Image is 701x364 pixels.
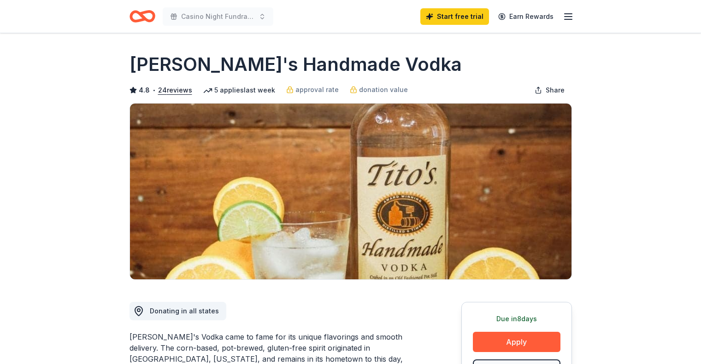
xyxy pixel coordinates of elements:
[473,313,560,324] div: Due in 8 days
[130,104,571,279] img: Image for Tito's Handmade Vodka
[130,6,155,27] a: Home
[286,84,339,95] a: approval rate
[150,307,219,315] span: Donating in all states
[203,85,275,96] div: 5 applies last week
[493,8,559,25] a: Earn Rewards
[158,85,192,96] button: 24reviews
[359,84,408,95] span: donation value
[139,85,150,96] span: 4.8
[350,84,408,95] a: donation value
[181,11,255,22] span: Casino Night Fundraiser
[130,52,462,77] h1: [PERSON_NAME]'s Handmade Vodka
[527,81,572,99] button: Share
[420,8,489,25] a: Start free trial
[473,332,560,352] button: Apply
[163,7,273,26] button: Casino Night Fundraiser
[546,85,565,96] span: Share
[295,84,339,95] span: approval rate
[152,87,155,94] span: •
